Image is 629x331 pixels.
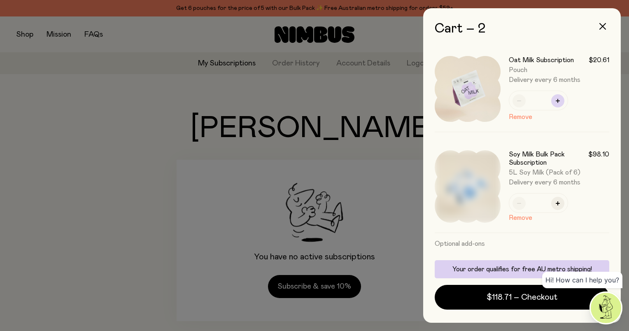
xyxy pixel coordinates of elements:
[509,178,609,186] span: Delivery every 6 months
[487,291,557,303] span: $118.71 – Checkout
[435,285,609,310] button: $118.71 – Checkout
[435,233,609,254] h3: Optional add-ons
[509,112,532,122] button: Remove
[509,56,574,64] h3: Oat Milk Subscription
[509,150,588,167] h3: Soy Milk Bulk Pack Subscription
[509,67,527,73] span: Pouch
[588,150,609,167] span: $98.10
[589,56,609,64] span: $20.61
[509,76,609,84] span: Delivery every 6 months
[542,272,622,288] div: Hi! How can I help you?
[509,169,580,176] span: 5L Soy Milk (Pack of 6)
[440,265,604,273] p: Your order qualifies for free AU metro shipping!
[509,213,532,223] button: Remove
[435,21,609,36] h2: Cart – 2
[591,293,621,323] img: agent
